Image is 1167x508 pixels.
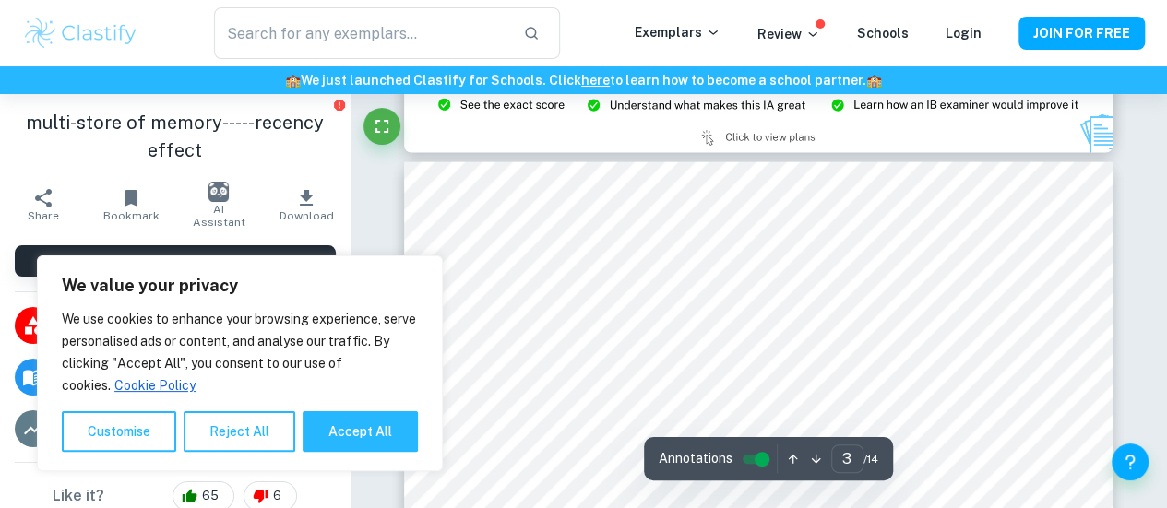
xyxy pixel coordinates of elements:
[4,70,1163,90] h6: We just launched Clastify for Schools. Click to learn how to become a school partner.
[214,7,509,59] input: Search for any exemplars...
[659,449,732,468] span: Annotations
[62,308,418,396] p: We use cookies to enhance your browsing experience, serve personalised ads or content, and analys...
[863,451,878,467] span: / 14
[263,487,292,505] span: 6
[15,245,336,277] button: View [PERSON_NAME]
[208,182,229,202] img: AI Assistant
[280,209,334,222] span: Download
[285,73,301,88] span: 🏫
[363,108,400,145] button: Fullscreen
[113,377,196,394] a: Cookie Policy
[15,109,336,164] h1: multi-store of memory-----recency effect
[186,203,252,229] span: AI Assistant
[635,22,720,42] p: Exemplars
[184,411,295,452] button: Reject All
[1018,17,1145,50] button: JOIN FOR FREE
[946,26,982,41] a: Login
[404,47,1113,153] img: Ad
[192,487,229,505] span: 65
[22,15,139,52] img: Clastify logo
[1112,443,1149,480] button: Help and Feedback
[175,179,263,230] button: AI Assistant
[62,411,176,452] button: Customise
[581,73,610,88] a: here
[114,251,261,271] h6: View [PERSON_NAME]
[62,275,418,297] p: We value your privacy
[53,485,104,507] h6: Like it?
[263,179,351,230] button: Download
[28,209,59,222] span: Share
[88,179,175,230] button: Bookmark
[333,98,347,112] button: Report issue
[37,255,443,471] div: We value your privacy
[103,209,160,222] span: Bookmark
[303,411,418,452] button: Accept All
[866,73,882,88] span: 🏫
[857,26,909,41] a: Schools
[757,24,820,44] p: Review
